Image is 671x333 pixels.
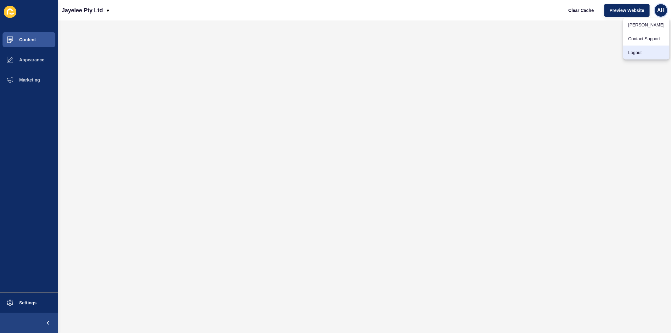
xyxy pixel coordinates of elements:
a: Contact Support [623,32,669,46]
a: Logout [623,46,669,59]
button: Clear Cache [563,4,599,17]
button: Preview Website [604,4,650,17]
span: Preview Website [610,7,644,14]
span: AH [657,7,664,14]
span: Clear Cache [568,7,594,14]
a: [PERSON_NAME] [623,18,669,32]
p: Jayelee Pty Ltd [62,3,103,18]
